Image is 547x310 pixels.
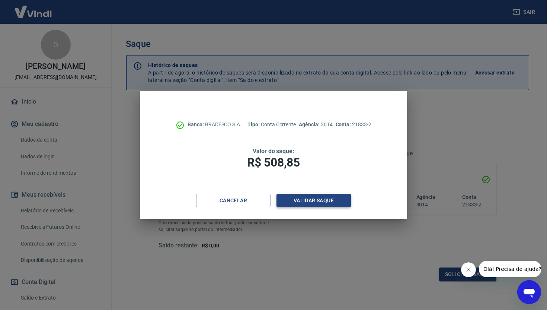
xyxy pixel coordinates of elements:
[247,121,261,127] span: Tipo:
[299,121,332,129] p: 3014
[196,194,271,208] button: Cancelar
[479,261,541,277] iframe: Mensagem da empresa
[247,121,296,129] p: Conta Corrente
[188,121,241,129] p: BRADESCO S.A.
[4,5,63,11] span: Olá! Precisa de ajuda?
[299,121,321,127] span: Agência:
[188,121,205,127] span: Banco:
[461,262,476,277] iframe: Fechar mensagem
[336,121,352,127] span: Conta:
[276,194,351,208] button: Validar saque
[336,121,371,129] p: 21833-2
[253,148,294,155] span: Valor do saque:
[247,155,300,170] span: R$ 508,85
[517,280,541,304] iframe: Botão para abrir a janela de mensagens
